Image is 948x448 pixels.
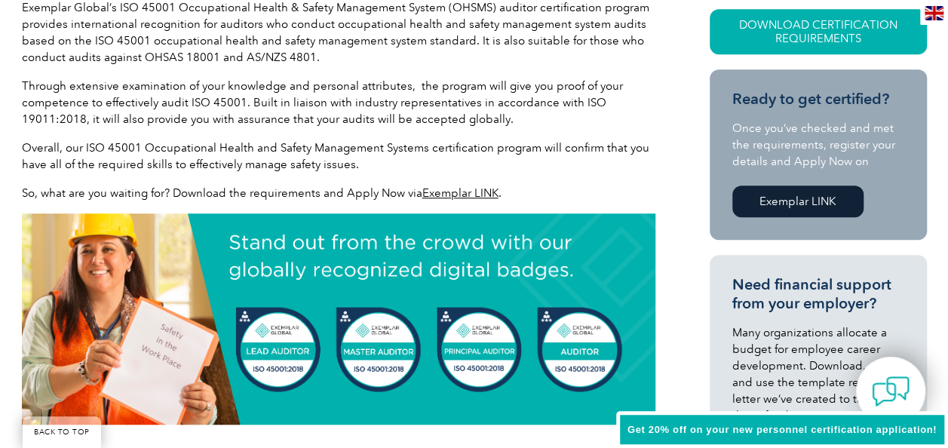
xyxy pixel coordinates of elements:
h3: Ready to get certified? [732,90,904,109]
p: Overall, our ISO 45001 Occupational Health and Safety Management Systems certification program wi... [22,140,655,173]
p: So, what are you waiting for? Download the requirements and Apply Now via . [22,185,655,201]
img: digital badge [22,213,655,425]
a: Download Certification Requirements [710,9,927,54]
img: contact-chat.png [872,373,910,410]
p: Once you’ve checked and met the requirements, register your details and Apply Now on [732,120,904,170]
p: Through extensive examination of your knowledge and personal attributes, the program will give yo... [22,78,655,127]
a: BACK TO TOP [23,416,101,448]
h3: Need financial support from your employer? [732,275,904,313]
p: Many organizations allocate a budget for employee career development. Download, modify and use th... [732,324,904,424]
span: Get 20% off on your new personnel certification application! [627,424,937,435]
a: Exemplar LINK [422,186,499,200]
a: Exemplar LINK [732,186,864,217]
img: en [925,6,943,20]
